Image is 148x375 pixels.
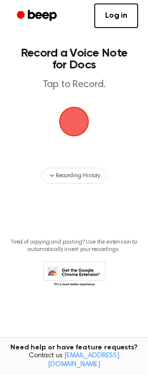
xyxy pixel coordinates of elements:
[59,107,89,136] img: Beep Logo
[48,352,119,368] a: [EMAIL_ADDRESS][DOMAIN_NAME]
[94,3,138,28] a: Log in
[41,168,107,184] button: Recording History
[56,171,100,180] span: Recording History
[18,47,130,71] h1: Record a Voice Note for Docs
[10,6,66,26] a: Beep
[8,239,140,253] p: Tired of copying and pasting? Use the extension to automatically insert your recordings.
[18,79,130,91] p: Tap to Record.
[6,352,142,369] span: Contact us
